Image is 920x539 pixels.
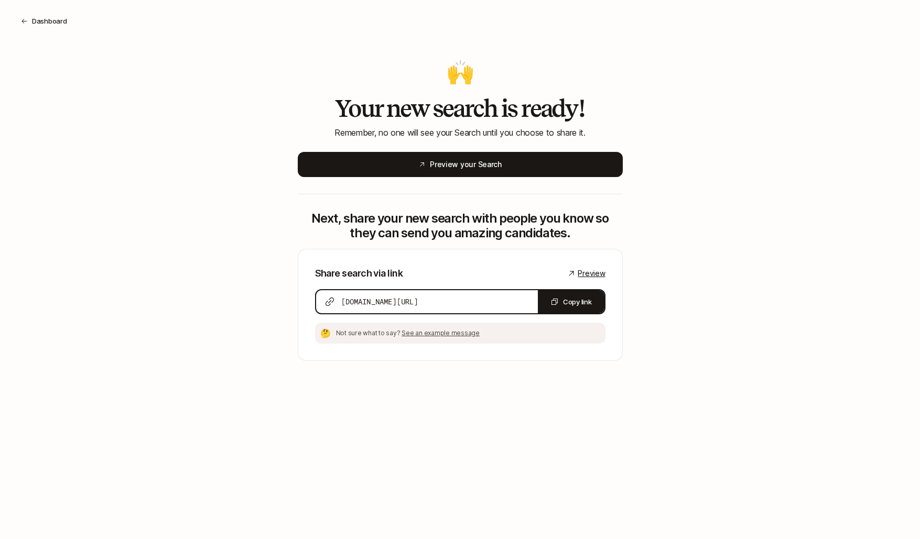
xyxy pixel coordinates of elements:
p: Next, share your new search with people you know so they can send you amazing candidates. [298,211,623,240]
span: Preview [578,267,605,280]
p: Share search via link [315,266,403,281]
div: 🤔 [319,327,332,339]
button: Preview your Search [298,152,623,177]
button: Dashboard [13,12,75,30]
span: See an example message [402,329,480,337]
p: Remember, no one will see your Search until you choose to share it. [298,126,623,139]
span: [DOMAIN_NAME][URL] [341,296,418,307]
h2: Your new search is ready! [298,95,623,122]
a: Preview [567,267,605,280]
p: Not sure what to say? [336,328,601,338]
button: Copy link [538,290,604,313]
p: 🙌 [298,61,623,83]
